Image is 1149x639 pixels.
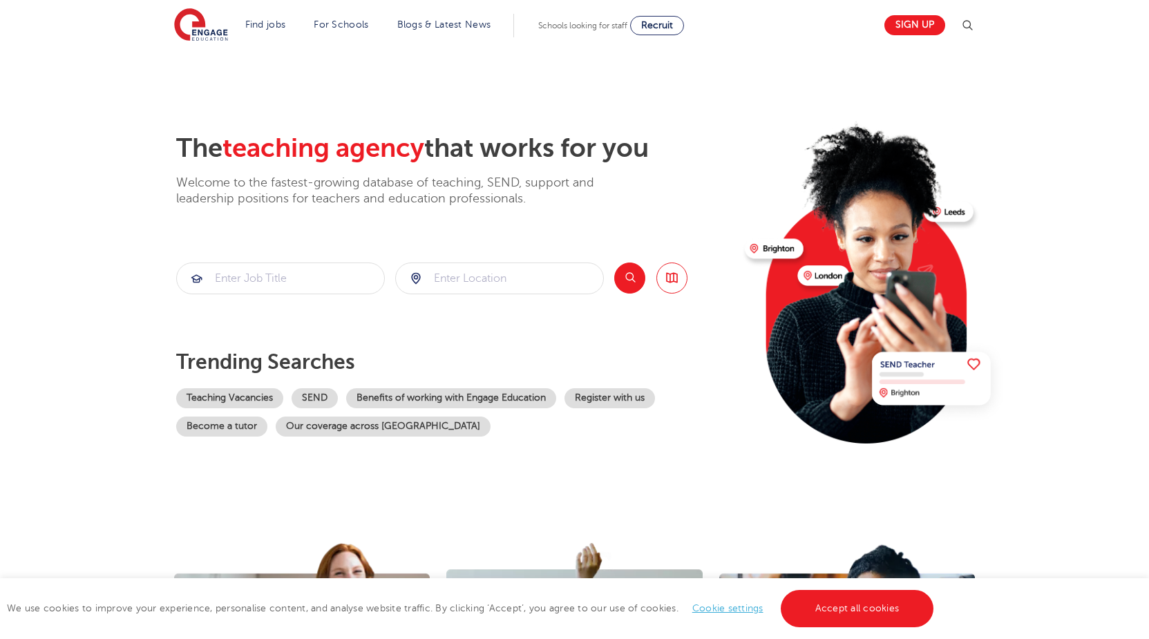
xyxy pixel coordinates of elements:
a: Blogs & Latest News [397,19,491,30]
h2: The that works for you [176,133,734,164]
span: Recruit [641,20,673,30]
a: For Schools [314,19,368,30]
p: Welcome to the fastest-growing database of teaching, SEND, support and leadership positions for t... [176,175,632,207]
span: We use cookies to improve your experience, personalise content, and analyse website traffic. By c... [7,603,937,613]
a: SEND [292,388,338,408]
a: Our coverage across [GEOGRAPHIC_DATA] [276,417,491,437]
a: Recruit [630,16,684,35]
p: Trending searches [176,350,734,374]
a: Accept all cookies [781,590,934,627]
a: Register with us [564,388,655,408]
div: Submit [176,263,385,294]
button: Search [614,263,645,294]
span: Schools looking for staff [538,21,627,30]
a: Benefits of working with Engage Education [346,388,556,408]
a: Teaching Vacancies [176,388,283,408]
a: Cookie settings [692,603,763,613]
input: Submit [177,263,384,294]
div: Submit [395,263,604,294]
a: Sign up [884,15,945,35]
a: Become a tutor [176,417,267,437]
a: Find jobs [245,19,286,30]
input: Submit [396,263,603,294]
span: teaching agency [222,133,424,163]
img: Engage Education [174,8,228,43]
